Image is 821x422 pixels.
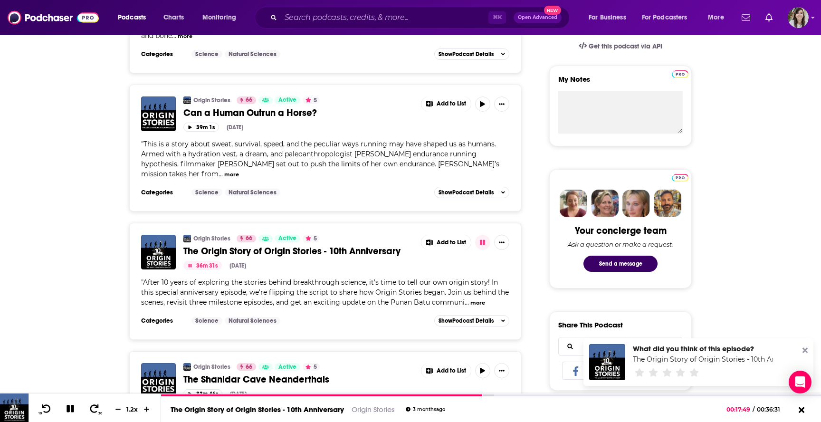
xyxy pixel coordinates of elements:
[183,235,191,242] img: Origin Stories
[558,320,623,329] h3: Share This Podcast
[229,262,246,269] div: [DATE]
[157,10,190,25] a: Charts
[183,363,191,371] img: Origin Stories
[278,96,296,105] span: Active
[278,363,296,372] span: Active
[183,107,317,119] span: Can a Human Outrun a Horse?
[163,11,184,24] span: Charts
[141,50,184,58] h3: Categories
[582,10,638,25] button: open menu
[788,7,809,28] img: User Profile
[275,363,300,371] a: Active
[246,363,252,372] span: 66
[560,190,587,217] img: Sydney Profile
[183,245,401,257] span: The Origin Story of Origin Stories - 10th Anniversary
[141,96,176,131] a: Can a Human Outrun a Horse?
[196,10,248,25] button: open menu
[183,389,222,398] button: 33m 46s
[672,70,688,78] img: Podchaser Pro
[193,363,230,371] a: Origin Stories
[789,371,811,393] div: Open Intercom Messenger
[636,10,701,25] button: open menu
[141,1,505,40] span: This episode features two stories from the Science Podcast. First, Science writer [PERSON_NAME] t...
[303,96,320,104] button: 5
[202,11,236,24] span: Monitoring
[470,299,485,307] button: more
[246,96,252,105] span: 66
[518,15,557,20] span: Open Advanced
[494,235,509,250] button: Show More Button
[124,405,141,413] div: 1.2 x
[183,107,414,119] a: Can a Human Outrun a Horse?
[575,225,667,237] div: Your concierge team
[141,235,176,269] img: The Origin Story of Origin Stories - 10th Anniversary
[434,48,509,60] button: ShowPodcast Details
[437,100,466,107] span: Add to List
[591,190,619,217] img: Barbara Profile
[672,173,688,182] a: Pro website
[225,189,280,196] a: Natural Sciences
[191,189,222,196] a: Science
[303,363,320,371] button: 5
[562,362,590,380] a: Share on Facebook
[141,189,184,196] h3: Categories
[439,189,494,196] span: Show Podcast Details
[672,69,688,78] a: Pro website
[172,31,176,40] span: ...
[583,256,658,272] button: Send a message
[701,10,736,25] button: open menu
[141,317,184,325] h3: Categories
[762,10,776,26] a: Show notifications dropdown
[219,170,223,178] span: ...
[275,235,300,242] a: Active
[183,245,414,257] a: The Origin Story of Origin Stories - 10th Anniversary
[183,261,222,270] button: 36m 31s
[230,391,247,397] div: [DATE]
[246,234,252,243] span: 66
[171,405,344,414] a: The Origin Story of Origin Stories - 10th Anniversary
[788,7,809,28] button: Show profile menu
[494,363,509,378] button: Show More Button
[141,278,509,307] span: "
[141,278,509,307] span: After 10 years of exploring the stories behind breakthrough science, it's time to tell our own or...
[465,298,469,307] span: ...
[439,51,494,58] span: Show Podcast Details
[193,96,230,104] a: Origin Stories
[514,12,562,23] button: Open AdvancedNew
[708,11,724,24] span: More
[141,1,505,40] span: "
[141,140,499,178] span: "
[437,367,466,374] span: Add to List
[191,317,222,325] a: Science
[589,344,625,380] img: The Origin Story of Origin Stories - 10th Anniversary
[8,9,99,27] a: Podchaser - Follow, Share and Rate Podcasts
[642,11,687,24] span: For Podcasters
[281,10,488,25] input: Search podcasts, credits, & more...
[275,96,300,104] a: Active
[193,235,230,242] a: Origin Stories
[633,355,806,364] a: The Origin Story of Origin Stories - 10th Anniversary
[672,174,688,182] img: Podchaser Pro
[227,124,243,131] div: [DATE]
[488,11,506,24] span: ⌘ K
[111,10,158,25] button: open menu
[558,75,683,91] label: My Notes
[421,96,471,112] button: Show More Button
[183,96,191,104] a: Origin Stories
[726,406,753,413] span: 00:17:49
[788,7,809,28] span: Logged in as devinandrade
[589,11,626,24] span: For Business
[141,363,176,398] img: The Shanidar Cave Neanderthals
[264,7,579,29] div: Search podcasts, credits, & more...
[434,315,509,326] button: ShowPodcast Details
[566,337,675,355] input: Email address or username...
[568,240,673,248] div: Ask a question or make a request.
[237,235,256,242] a: 66
[738,10,754,26] a: Show notifications dropdown
[183,374,329,385] span: The Shanidar Cave Neanderthals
